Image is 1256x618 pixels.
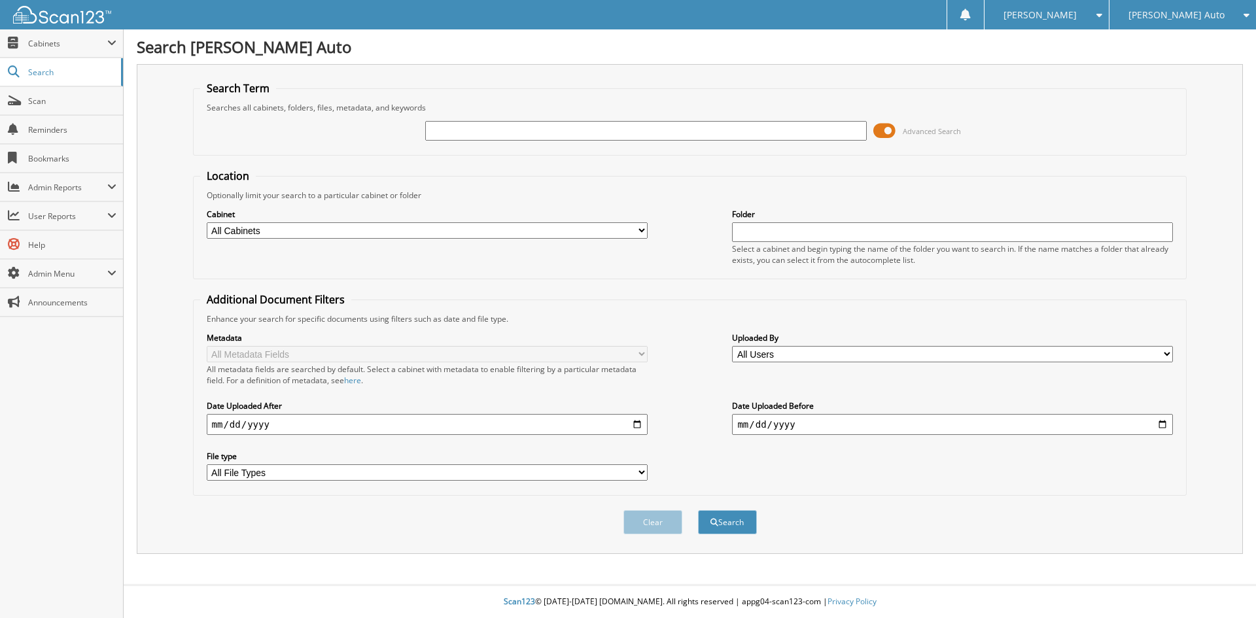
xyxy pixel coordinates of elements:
[200,102,1180,113] div: Searches all cabinets, folders, files, metadata, and keywords
[28,268,107,279] span: Admin Menu
[28,153,116,164] span: Bookmarks
[28,67,114,78] span: Search
[28,124,116,135] span: Reminders
[28,182,107,193] span: Admin Reports
[207,451,648,462] label: File type
[200,81,276,95] legend: Search Term
[13,6,111,24] img: scan123-logo-white.svg
[200,313,1180,324] div: Enhance your search for specific documents using filters such as date and file type.
[200,169,256,183] legend: Location
[200,292,351,307] legend: Additional Document Filters
[1191,555,1256,618] iframe: Chat Widget
[344,375,361,386] a: here
[698,510,757,534] button: Search
[1003,11,1077,19] span: [PERSON_NAME]
[137,36,1243,58] h1: Search [PERSON_NAME] Auto
[28,95,116,107] span: Scan
[207,364,648,386] div: All metadata fields are searched by default. Select a cabinet with metadata to enable filtering b...
[732,209,1173,220] label: Folder
[207,414,648,435] input: start
[623,510,682,534] button: Clear
[828,596,877,607] a: Privacy Policy
[732,332,1173,343] label: Uploaded By
[124,586,1256,618] div: © [DATE]-[DATE] [DOMAIN_NAME]. All rights reserved | appg04-scan123-com |
[28,38,107,49] span: Cabinets
[732,243,1173,266] div: Select a cabinet and begin typing the name of the folder you want to search in. If the name match...
[28,211,107,222] span: User Reports
[207,332,648,343] label: Metadata
[28,239,116,250] span: Help
[1128,11,1225,19] span: [PERSON_NAME] Auto
[504,596,535,607] span: Scan123
[732,400,1173,411] label: Date Uploaded Before
[207,209,648,220] label: Cabinet
[28,297,116,308] span: Announcements
[200,190,1180,201] div: Optionally limit your search to a particular cabinet or folder
[732,414,1173,435] input: end
[207,400,648,411] label: Date Uploaded After
[903,126,961,136] span: Advanced Search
